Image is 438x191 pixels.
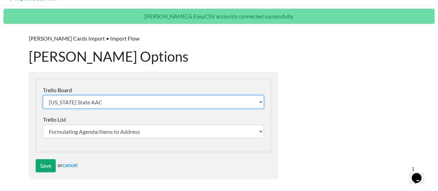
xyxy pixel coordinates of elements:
[63,162,78,168] a: cancel
[29,34,278,43] p: [PERSON_NAME] Cards Import • Import Flow
[43,86,264,94] label: Trello Board
[3,9,435,24] p: [PERSON_NAME] & EasyCSV accounts connected successfully.
[36,159,271,172] div: or
[409,163,431,184] iframe: chat widget
[43,115,264,124] label: Trello List
[29,48,278,65] h1: [PERSON_NAME] Options
[36,159,56,172] input: Save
